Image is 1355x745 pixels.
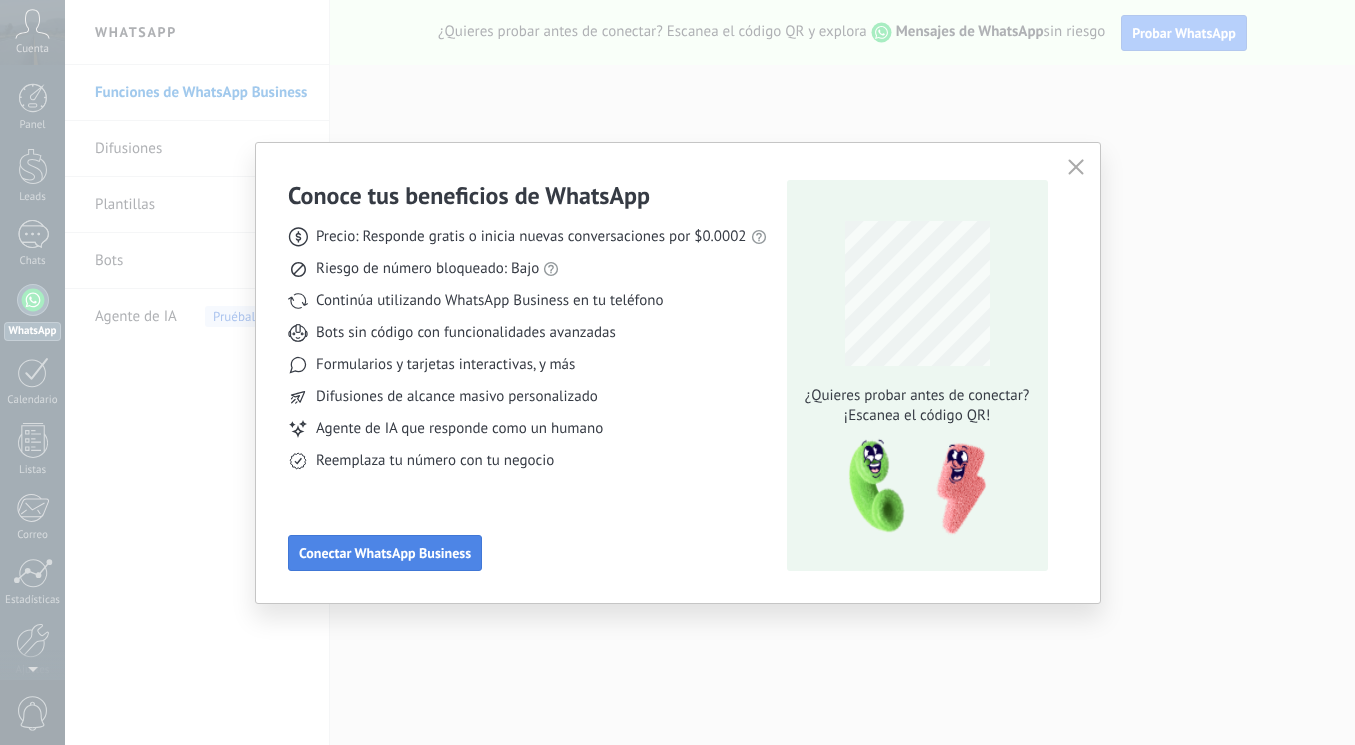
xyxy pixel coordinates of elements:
[316,323,616,343] span: Bots sin código con funcionalidades avanzadas
[288,180,650,211] h3: Conoce tus beneficios de WhatsApp
[799,386,1035,406] span: ¿Quieres probar antes de conectar?
[316,291,663,311] span: Continúa utilizando WhatsApp Business en tu teléfono
[316,227,747,247] span: Precio: Responde gratis o inicia nuevas conversaciones por $0.0002
[832,434,990,541] img: qr-pic-1x.png
[316,387,598,407] span: Difusiones de alcance masivo personalizado
[316,419,603,439] span: Agente de IA que responde como un humano
[799,406,1035,426] span: ¡Escanea el código QR!
[299,546,471,560] span: Conectar WhatsApp Business
[316,451,554,471] span: Reemplaza tu número con tu negocio
[288,535,482,571] button: Conectar WhatsApp Business
[316,259,539,279] span: Riesgo de número bloqueado: Bajo
[316,355,575,375] span: Formularios y tarjetas interactivas, y más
